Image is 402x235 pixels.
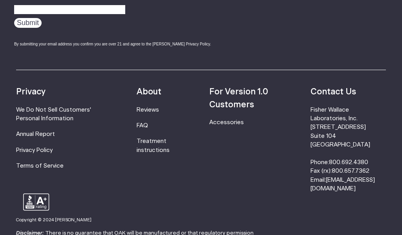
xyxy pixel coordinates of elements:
strong: About [137,88,161,96]
a: [EMAIL_ADDRESS][DOMAIN_NAME] [311,177,375,192]
small: Copyright © 2024 [PERSON_NAME] [16,218,91,222]
strong: For Version 1.0 Customers [209,88,268,108]
div: By submitting your email address you confirm you are over 21 and agree to the [PERSON_NAME] Priva... [14,41,230,47]
a: 800.692.4380 [329,159,368,165]
strong: Privacy [16,88,46,96]
strong: Contact Us [311,88,356,96]
a: Accessories [209,119,244,125]
a: Treatment instructions [137,138,170,153]
a: 800.657.7362 [332,168,369,174]
li: Fisher Wallace Laboratories, Inc. [STREET_ADDRESS] Suite 104 [GEOGRAPHIC_DATA] Phone: Fax (rx): E... [311,106,386,193]
a: Privacy Policy [16,147,53,153]
input: Submit [14,18,42,28]
a: Annual Report [16,131,55,137]
a: We Do Not Sell Customers' Personal Information [16,107,91,121]
a: Reviews [137,107,159,113]
a: Terms of Service [16,163,64,169]
a: FAQ [137,123,148,128]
